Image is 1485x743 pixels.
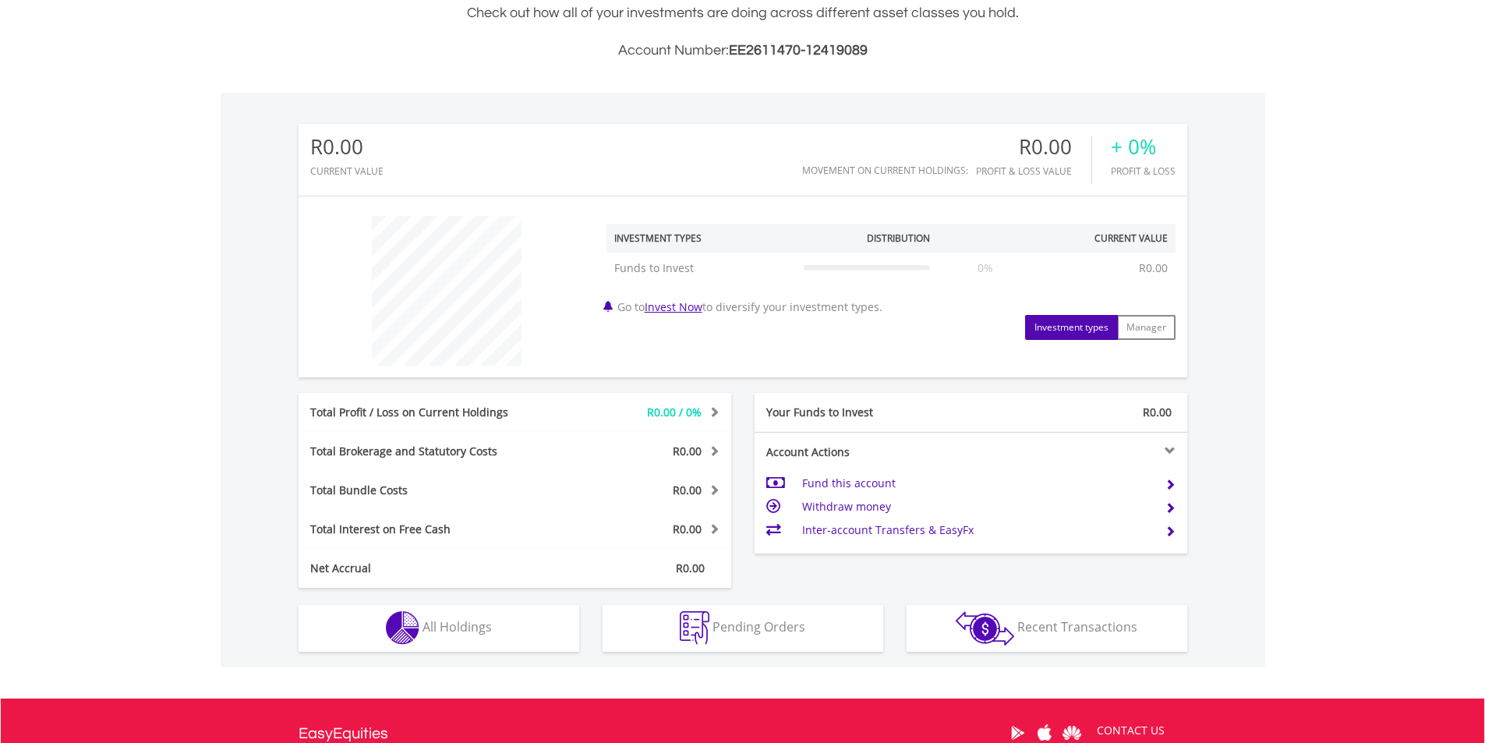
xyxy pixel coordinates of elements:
div: Go to to diversify your investment types. [595,208,1187,340]
button: Investment types [1025,315,1118,340]
div: Profit & Loss Value [976,166,1091,176]
td: Withdraw money [802,495,1152,518]
td: Inter-account Transfers & EasyFx [802,518,1152,542]
div: Total Profit / Loss on Current Holdings [299,405,551,420]
span: R0.00 [673,444,702,458]
button: All Holdings [299,605,579,652]
div: Profit & Loss [1111,166,1176,176]
td: Fund this account [802,472,1152,495]
td: 0% [938,253,1033,284]
th: Investment Types [606,224,796,253]
div: Total Interest on Free Cash [299,522,551,537]
span: R0.00 / 0% [647,405,702,419]
span: Pending Orders [712,618,805,635]
button: Recent Transactions [907,605,1187,652]
button: Manager [1117,315,1176,340]
img: pending_instructions-wht.png [680,611,709,645]
div: Check out how all of your investments are doing across different asset classes you hold. [299,2,1187,62]
td: R0.00 [1131,253,1176,284]
div: R0.00 [976,136,1091,158]
img: holdings-wht.png [386,611,419,645]
div: Distribution [867,232,930,245]
div: Net Accrual [299,561,551,576]
span: R0.00 [1143,405,1172,419]
th: Current Value [1033,224,1176,253]
a: Invest Now [645,299,702,314]
div: CURRENT VALUE [310,166,384,176]
h3: Account Number: [299,40,1187,62]
div: + 0% [1111,136,1176,158]
button: Pending Orders [603,605,883,652]
div: R0.00 [310,136,384,158]
img: transactions-zar-wht.png [956,611,1014,646]
div: Total Bundle Costs [299,483,551,498]
div: Account Actions [755,444,971,460]
div: Your Funds to Invest [755,405,971,420]
span: R0.00 [676,561,705,575]
div: Movement on Current Holdings: [802,165,968,175]
div: Total Brokerage and Statutory Costs [299,444,551,459]
td: Funds to Invest [606,253,796,284]
span: Recent Transactions [1017,618,1137,635]
span: EE2611470-12419089 [729,43,868,58]
span: All Holdings [423,618,492,635]
span: R0.00 [673,522,702,536]
span: R0.00 [673,483,702,497]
